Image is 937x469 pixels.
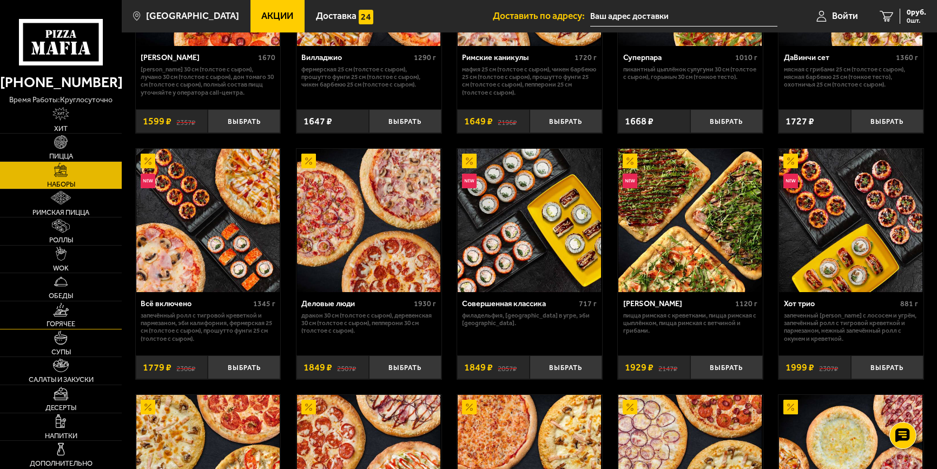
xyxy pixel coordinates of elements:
[462,400,477,414] img: Акционный
[896,53,918,62] span: 1360 г
[464,116,493,126] span: 1649 ₽
[623,312,757,335] p: Пицца Римская с креветками, Пицца Римская с цыплёнком, Пицца Римская с ветчиной и грибами.
[623,65,757,81] p: Пикантный цыплёнок сулугуни 30 см (толстое с сыром), Горыныч 30 см (тонкое тесто).
[51,348,71,355] span: Супы
[779,149,922,292] img: Хот трио
[784,312,918,343] p: Запеченный [PERSON_NAME] с лососем и угрём, Запечённый ролл с тигровой креветкой и пармезаном, Не...
[141,154,155,168] img: Акционный
[301,299,411,308] div: Деловые люди
[143,116,171,126] span: 1599 ₽
[47,320,75,327] span: Горячее
[907,9,926,16] span: 0 руб.
[296,149,441,292] a: АкционныйДеловые люди
[458,149,601,292] img: Совершенная классика
[261,11,293,21] span: Акции
[783,174,798,188] img: Новинка
[690,355,763,379] button: Выбрать
[783,154,798,168] img: Акционный
[735,299,757,308] span: 1120 г
[493,11,590,21] span: Доставить по адресу:
[690,109,763,133] button: Выбрать
[784,53,893,62] div: ДаВинчи сет
[301,312,435,335] p: Дракон 30 см (толстое с сыром), Деревенская 30 см (толстое с сыром), Пепперони 30 см (толстое с с...
[623,174,637,188] img: Новинка
[29,376,94,383] span: Салаты и закуски
[462,65,596,97] p: Мафия 25 см (толстое с сыром), Чикен Барбекю 25 см (толстое с сыром), Прошутто Фунги 25 см (толст...
[462,53,571,62] div: Римские каникулы
[253,299,275,308] span: 1345 г
[45,432,77,439] span: Напитки
[208,355,280,379] button: Выбрать
[30,460,93,467] span: Дополнительно
[786,116,814,126] span: 1727 ₽
[32,209,89,216] span: Римская пицца
[316,11,357,21] span: Доставка
[618,149,763,292] a: АкционныйНовинкаМама Миа
[301,154,316,168] img: Акционный
[462,299,576,308] div: Совершенная классика
[623,299,733,308] div: [PERSON_NAME]
[49,292,73,299] span: Обеды
[623,53,733,62] div: Суперпара
[301,53,411,62] div: Вилладжио
[784,299,898,308] div: Хот трио
[462,174,477,188] img: Новинка
[900,299,918,308] span: 881 г
[784,65,918,89] p: Мясная с грибами 25 см (толстое с сыром), Мясная Барбекю 25 см (тонкое тесто), Охотничья 25 см (т...
[176,116,195,126] s: 2357 ₽
[141,174,155,188] img: Новинка
[136,149,281,292] a: АкционныйНовинкаВсё включено
[530,109,602,133] button: Выбрать
[819,362,838,372] s: 2307 ₽
[141,312,275,343] p: Запечённый ролл с тигровой креветкой и пармезаном, Эби Калифорния, Фермерская 25 см (толстое с сы...
[907,17,926,24] span: 0 шт.
[625,116,654,126] span: 1668 ₽
[590,6,777,27] input: Ваш адрес доставки
[530,355,602,379] button: Выбрать
[146,11,239,21] span: [GEOGRAPHIC_DATA]
[778,149,923,292] a: АкционныйНовинкаХот трио
[575,53,597,62] span: 1720 г
[498,362,517,372] s: 2057 ₽
[141,299,250,308] div: Всё включено
[359,10,373,24] img: 15daf4d41897b9f0e9f617042186c801.svg
[832,11,858,21] span: Войти
[176,362,195,372] s: 2306 ₽
[369,355,441,379] button: Выбрать
[337,362,356,372] s: 2507 ₽
[783,400,798,414] img: Акционный
[623,154,637,168] img: Акционный
[303,116,332,126] span: 1647 ₽
[208,109,280,133] button: Выбрать
[414,299,436,308] span: 1930 г
[303,362,332,372] span: 1849 ₽
[623,400,637,414] img: Акционный
[618,149,761,292] img: Мама Миа
[658,362,677,372] s: 2147 ₽
[735,53,757,62] span: 1010 г
[498,116,517,126] s: 2196 ₽
[54,125,68,132] span: Хит
[462,312,596,327] p: Филадельфия, [GEOGRAPHIC_DATA] в угре, Эби [GEOGRAPHIC_DATA].
[301,400,316,414] img: Акционный
[49,153,73,160] span: Пицца
[45,404,76,411] span: Десерты
[141,400,155,414] img: Акционный
[141,65,275,97] p: [PERSON_NAME] 30 см (толстое с сыром), Лучано 30 см (толстое с сыром), Дон Томаго 30 см (толстое ...
[625,362,654,372] span: 1929 ₽
[53,265,69,272] span: WOK
[297,149,440,292] img: Деловые люди
[258,53,275,62] span: 1670
[851,355,923,379] button: Выбрать
[141,53,255,62] div: [PERSON_NAME]
[414,53,436,62] span: 1290 г
[369,109,441,133] button: Выбрать
[47,181,75,188] span: Наборы
[462,154,477,168] img: Акционный
[143,362,171,372] span: 1779 ₽
[579,299,597,308] span: 717 г
[851,109,923,133] button: Выбрать
[136,149,279,292] img: Всё включено
[786,362,814,372] span: 1999 ₽
[457,149,602,292] a: АкционныйНовинкаСовершенная классика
